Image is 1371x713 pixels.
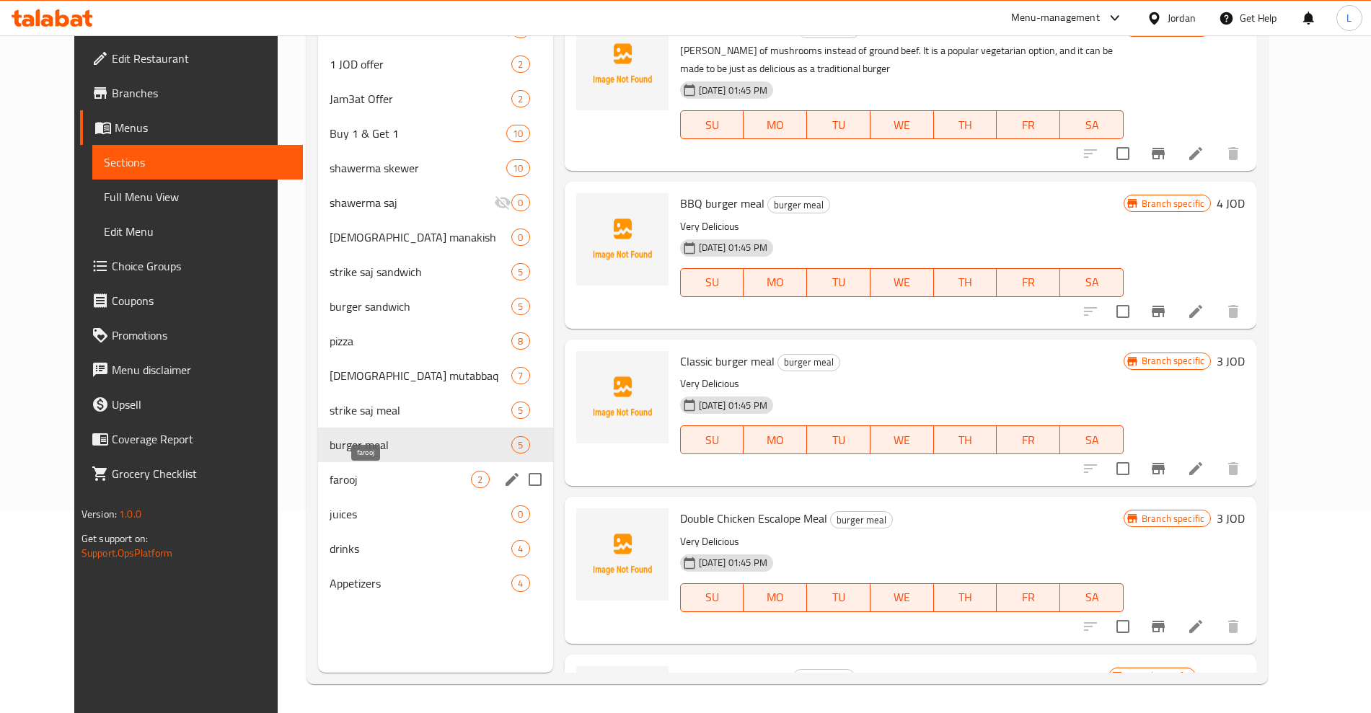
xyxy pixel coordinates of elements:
[1060,425,1124,454] button: SA
[507,127,529,141] span: 10
[1060,583,1124,612] button: SA
[1066,430,1118,451] span: SA
[318,566,552,601] div: Appetizers4
[512,231,529,244] span: 0
[1141,451,1176,486] button: Branch-specific-item
[512,369,529,383] span: 7
[318,116,552,151] div: Buy 1 & Get 110
[80,76,303,110] a: Branches
[330,90,511,107] div: Jam3at Offer
[511,194,529,211] div: items
[119,505,141,523] span: 1.0.0
[80,387,303,422] a: Upsell
[80,249,303,283] a: Choice Groups
[1187,145,1204,162] a: Edit menu item
[1108,296,1138,327] span: Select to update
[512,92,529,106] span: 2
[680,583,744,612] button: SU
[813,115,865,136] span: TU
[81,529,148,548] span: Get support on:
[330,125,506,142] span: Buy 1 & Get 1
[330,159,506,177] div: shawerma skewer
[512,265,529,279] span: 5
[318,393,552,428] div: strike saj meal5
[576,193,669,285] img: BBQ burger meal
[330,194,494,211] div: shawerma saj
[680,268,744,297] button: SU
[104,223,291,240] span: Edit Menu
[813,587,865,608] span: TU
[813,430,865,451] span: TU
[506,159,529,177] div: items
[318,185,552,220] div: shawerma saj0
[330,575,511,592] span: Appetizers
[807,110,870,139] button: TU
[870,110,934,139] button: WE
[1216,136,1251,171] button: delete
[831,512,892,528] span: burger meal
[749,587,801,608] span: MO
[749,272,801,293] span: MO
[870,268,934,297] button: WE
[318,289,552,324] div: burger sandwich5
[1216,294,1251,329] button: delete
[330,263,511,280] span: strike saj sandwich
[680,218,1124,236] p: Very Delicious
[112,84,291,102] span: Branches
[80,41,303,76] a: Edit Restaurant
[744,425,807,454] button: MO
[330,540,511,557] span: drinks
[1066,272,1118,293] span: SA
[576,508,669,601] img: Double Chicken Escalope Meal
[1202,666,1245,686] h6: 2.25 JOD
[1187,460,1204,477] a: Edit menu item
[330,332,511,350] span: pizza
[507,161,529,175] span: 10
[80,318,303,353] a: Promotions
[318,531,552,566] div: drinks4
[940,115,992,136] span: TH
[80,456,303,491] a: Grocery Checklist
[997,425,1060,454] button: FR
[330,402,511,419] span: strike saj meal
[749,430,801,451] span: MO
[81,544,173,562] a: Support.OpsPlatform
[512,300,529,314] span: 5
[511,367,529,384] div: items
[318,358,552,393] div: [DEMOGRAPHIC_DATA] mutabbaq7
[330,298,511,315] span: burger sandwich
[511,90,529,107] div: items
[512,438,529,452] span: 5
[870,425,934,454] button: WE
[472,473,488,487] span: 2
[318,6,552,606] nav: Menu sections
[997,583,1060,612] button: FR
[512,58,529,71] span: 2
[318,151,552,185] div: shawerma skewer10
[1141,609,1176,644] button: Branch-specific-item
[511,540,529,557] div: items
[80,353,303,387] a: Menu disclaimer
[876,272,928,293] span: WE
[680,665,790,687] span: Chicken escalope meal
[92,145,303,180] a: Sections
[511,436,529,453] div: items
[1168,10,1196,26] div: Jordan
[1108,453,1138,484] span: Select to update
[1141,294,1176,329] button: Branch-specific-item
[1002,430,1054,451] span: FR
[680,42,1124,78] p: [PERSON_NAME] of mushrooms instead of ground beef. It is a popular vegetarian option, and it can ...
[511,229,529,246] div: items
[876,430,928,451] span: WE
[1002,587,1054,608] span: FR
[80,283,303,318] a: Coupons
[997,110,1060,139] button: FR
[830,511,893,528] div: burger meal
[768,197,829,213] span: burger meal
[330,471,471,488] span: farooj
[330,505,511,523] span: juices
[680,533,1124,551] p: Very Delicious
[1217,193,1245,213] h6: 4 JOD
